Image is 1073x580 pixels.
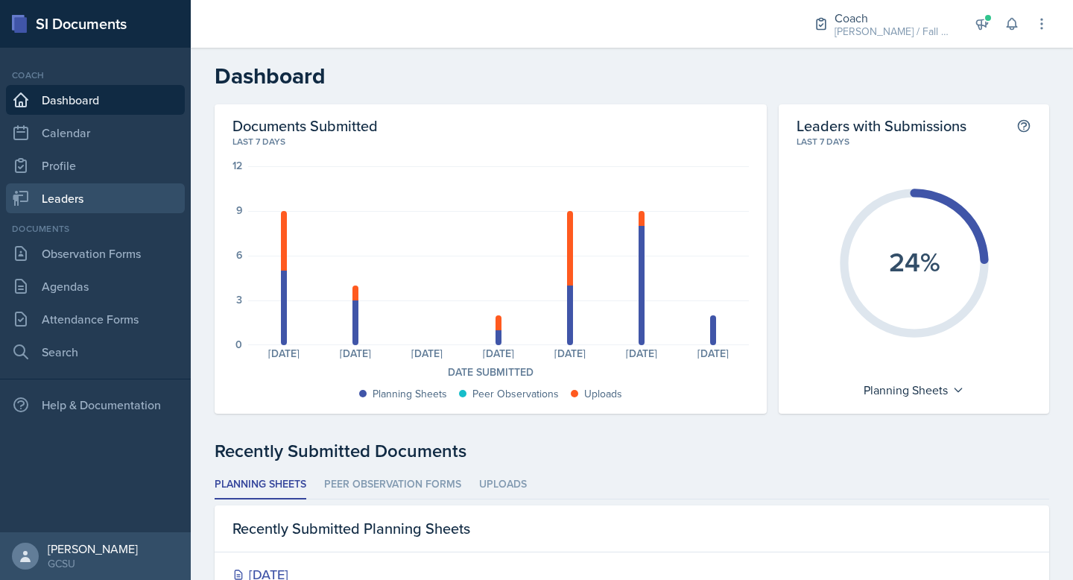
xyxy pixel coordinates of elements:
div: [DATE] [606,348,677,359]
div: [PERSON_NAME] / Fall 2025 [835,24,954,40]
div: Last 7 days [232,135,749,148]
h2: Leaders with Submissions [797,116,966,135]
div: [DATE] [677,348,749,359]
li: Planning Sheets [215,470,306,499]
div: 6 [236,250,242,260]
div: Coach [835,9,954,27]
div: 0 [235,339,242,350]
div: Uploads [584,386,622,402]
a: Leaders [6,183,185,213]
div: Planning Sheets [856,378,972,402]
text: 24% [888,242,940,281]
div: 9 [236,205,242,215]
a: Attendance Forms [6,304,185,334]
div: Recently Submitted Documents [215,438,1049,464]
div: Peer Observations [472,386,559,402]
div: [DATE] [320,348,391,359]
div: Coach [6,69,185,82]
div: Documents [6,222,185,236]
h2: Dashboard [215,63,1049,89]
div: Help & Documentation [6,390,185,420]
a: Dashboard [6,85,185,115]
h2: Documents Submitted [232,116,749,135]
a: Observation Forms [6,239,185,268]
li: Peer Observation Forms [324,470,461,499]
div: Last 7 days [797,135,1031,148]
div: [DATE] [534,348,606,359]
div: [PERSON_NAME] [48,541,138,556]
div: GCSU [48,556,138,571]
a: Calendar [6,118,185,148]
a: Agendas [6,271,185,301]
div: 12 [232,160,242,171]
div: [DATE] [391,348,463,359]
a: Search [6,337,185,367]
a: Profile [6,151,185,180]
li: Uploads [479,470,527,499]
div: [DATE] [248,348,320,359]
div: Recently Submitted Planning Sheets [215,505,1049,552]
div: Date Submitted [232,365,749,380]
div: [DATE] [463,348,534,359]
div: Planning Sheets [373,386,447,402]
div: 3 [236,294,242,305]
